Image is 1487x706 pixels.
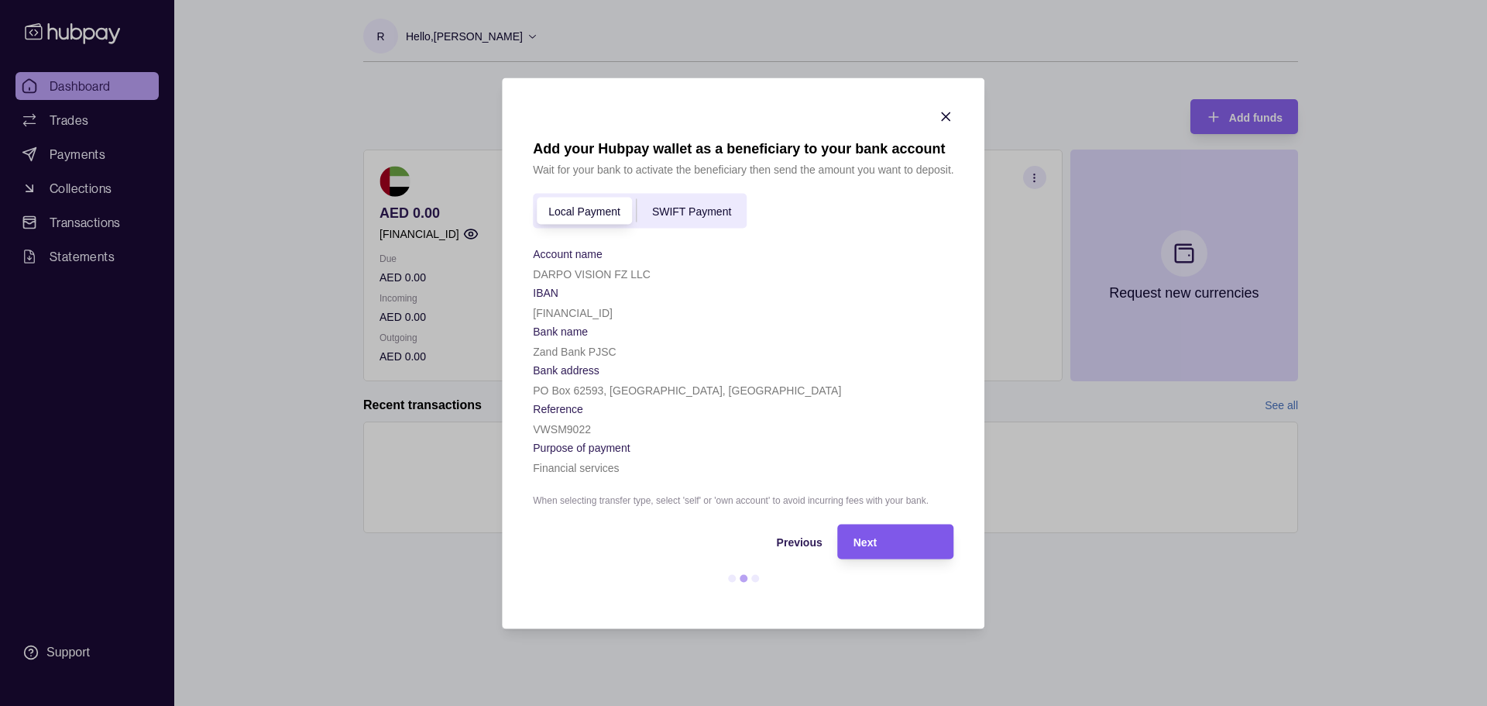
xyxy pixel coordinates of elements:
p: IBAN [533,286,558,298]
p: DARPO VISION FZ LLC [533,267,651,280]
button: Next [838,524,954,559]
p: Bank address [533,363,599,376]
p: [FINANCIAL_ID] [533,306,613,319]
span: Local Payment [548,205,620,218]
span: Next [853,536,877,549]
button: Previous [533,524,822,559]
p: Wait for your bank to activate the beneficiary then send the amount you want to deposit. [533,160,953,177]
p: When selecting transfer type, select 'self' or 'own account' to avoid incurring fees with your bank. [533,491,953,508]
p: PO Box 62593, [GEOGRAPHIC_DATA], [GEOGRAPHIC_DATA] [533,384,841,396]
p: Account name [533,247,603,260]
p: VWSM9022 [533,422,591,435]
span: Previous [777,536,822,549]
p: Zand Bank PJSC [533,345,616,357]
p: Purpose of payment [533,441,630,453]
div: accountIndex [533,193,747,228]
span: SWIFT Payment [652,205,731,218]
p: Bank name [533,325,588,337]
p: Reference [533,402,583,415]
p: Financial services [533,461,619,474]
h1: Add your Hubpay wallet as a beneficiary to your bank account [533,139,953,157]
